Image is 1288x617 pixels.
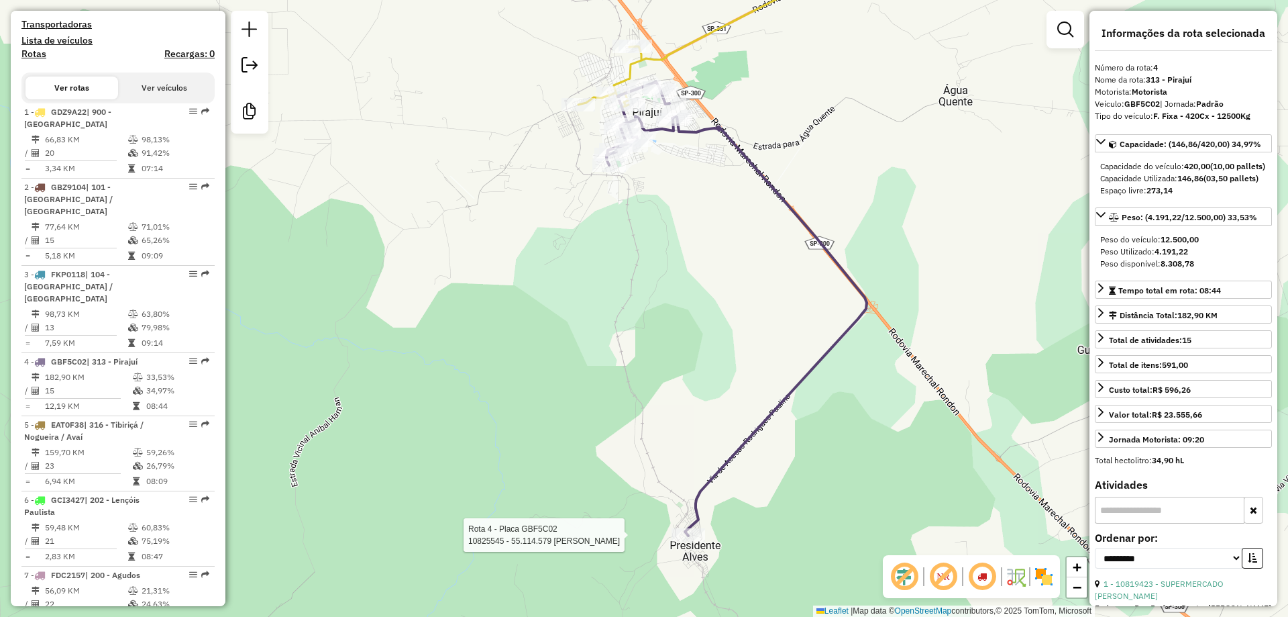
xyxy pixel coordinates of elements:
strong: 15 [1182,335,1191,345]
span: GDZ9A22 [51,107,87,117]
td: / [24,598,31,611]
i: % de utilização do peso [128,136,138,144]
h4: Lista de veículos [21,35,215,46]
span: | 200 - Agudos [85,570,140,580]
a: Leaflet [816,606,849,616]
strong: 146,86 [1177,173,1203,183]
td: 6,94 KM [44,475,132,488]
td: / [24,384,31,397]
a: Rotas [21,48,46,60]
i: % de utilização da cubagem [128,537,138,545]
span: | Jornada: [1160,99,1224,109]
td: / [24,459,31,473]
td: 26,79% [146,459,209,473]
img: Fluxo de ruas [1005,566,1026,587]
i: Tempo total em rota [133,477,140,485]
td: 21,31% [141,584,209,598]
td: 34,97% [146,384,209,397]
a: OpenStreetMap [895,606,952,616]
strong: Motorista [1132,87,1167,97]
td: = [24,550,31,563]
strong: 591,00 [1162,360,1188,370]
span: 6 - [24,495,140,517]
i: Tempo total em rota [128,553,135,561]
span: + [1073,559,1081,575]
a: Peso: (4.191,22/12.500,00) 33,53% [1095,207,1272,226]
a: Exibir filtros [1052,16,1079,43]
a: Zoom out [1067,577,1087,598]
a: Total de itens:591,00 [1095,355,1272,373]
td: 75,19% [141,534,209,548]
span: 2 - [24,182,113,216]
a: Valor total:R$ 23.555,66 [1095,405,1272,423]
td: 77,64 KM [44,220,127,234]
span: 182,90 KM [1177,310,1218,320]
td: 24,63% [141,598,209,611]
td: 12,19 KM [44,399,132,413]
em: Opções [189,420,197,428]
i: Tempo total em rota [128,164,135,173]
span: GBZ9104 [51,182,86,192]
em: Rota exportada [201,357,209,365]
div: Peso: (4.191,22/12.500,00) 33,53% [1095,228,1272,275]
h4: Recargas: 0 [164,48,215,60]
a: Nova sessão e pesquisa [236,16,263,46]
td: / [24,234,31,247]
td: 21 [44,534,127,548]
img: Exibir/Ocultar setores [1033,566,1055,587]
td: 182,90 KM [44,371,132,384]
span: | 316 - Tibiriçá / Nogueira / Avaí [24,420,144,442]
span: | 202 - Lençóis Paulista [24,495,140,517]
a: Jornada Motorista: 09:20 [1095,430,1272,448]
td: 91,42% [141,146,209,160]
strong: 4.191,22 [1155,246,1188,256]
td: 33,53% [146,371,209,384]
span: Peso do veículo: [1100,234,1199,244]
strong: Padrão [1196,99,1224,109]
i: Tempo total em rota [133,402,140,410]
i: Distância Total [32,136,40,144]
span: Exibir sequencia da rota [966,561,998,593]
strong: (03,50 pallets) [1203,173,1258,183]
i: Total de Atividades [32,236,40,244]
a: Capacidade: (146,86/420,00) 34,97% [1095,134,1272,152]
div: Motorista: [1095,86,1272,98]
i: Tempo total em rota [128,339,135,347]
div: Peso Utilizado: [1100,246,1267,258]
span: GCI3427 [51,495,85,505]
span: FKP0118 [51,269,85,279]
span: GBF5C02 [51,357,87,367]
div: Peso disponível: [1100,258,1267,270]
td: 159,70 KM [44,446,132,459]
a: 1 - 10819423 - SUPERMERCADO [PERSON_NAME] [1095,579,1224,601]
em: Rota exportada [201,270,209,278]
td: 98,73 KM [44,307,127,321]
button: Ordem crescente [1242,548,1263,569]
td: = [24,399,31,413]
h4: Atividades [1095,479,1272,491]
i: Distância Total [32,223,40,231]
td: / [24,321,31,334]
td: 08:09 [146,475,209,488]
span: | [851,606,853,616]
div: Nome da rota: [1095,74,1272,86]
span: 4 - [24,357,138,367]
i: Distância Total [32,524,40,532]
td: 13 [44,321,127,334]
td: = [24,162,31,175]
td: 2,83 KM [44,550,127,563]
strong: 420,00 [1184,161,1210,171]
i: Total de Atividades [32,149,40,157]
td: 15 [44,384,132,397]
strong: 313 - Pirajuí [1146,75,1191,85]
span: Capacidade: (146,86/420,00) 34,97% [1120,139,1261,149]
td: 15 [44,234,127,247]
em: Rota exportada [201,571,209,579]
i: Distância Total [32,587,40,595]
a: Exportar sessão [236,52,263,82]
td: = [24,336,31,350]
td: 08:44 [146,399,209,413]
td: 08:47 [141,550,209,563]
td: 71,01% [141,220,209,234]
em: Opções [189,107,197,115]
